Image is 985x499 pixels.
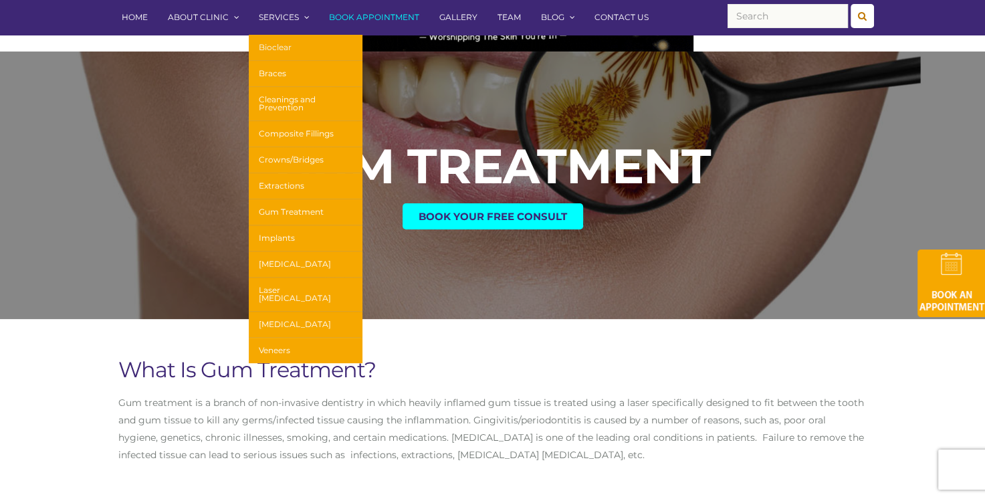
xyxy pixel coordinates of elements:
a: Extractions [249,173,362,199]
a: Bioclear [249,35,362,61]
a: [MEDICAL_DATA] [249,312,362,338]
a: Gum Treatment [249,199,362,225]
a: Cleanings and Prevention [249,87,362,121]
a: Book Your Free Consult [403,203,583,229]
a: Braces [249,61,362,87]
a: [MEDICAL_DATA] [249,252,362,278]
h1: What Is Gum Treatment? [118,359,867,381]
a: Laser [MEDICAL_DATA] [249,278,362,312]
a: Veneers [249,338,362,363]
a: Implants [249,225,362,252]
img: book-an-appointment-hod-gld.png [917,249,985,317]
input: Search [728,4,848,28]
a: Crowns/Bridges [249,147,362,173]
h2: Gum Treatment [7,142,978,190]
a: Composite Fillings [249,121,362,147]
span: Book Your Free Consult [419,211,567,221]
p: Gum treatment is a branch of non-invasive dentistry in which heavily inflamed gum tissue is treat... [118,394,867,464]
